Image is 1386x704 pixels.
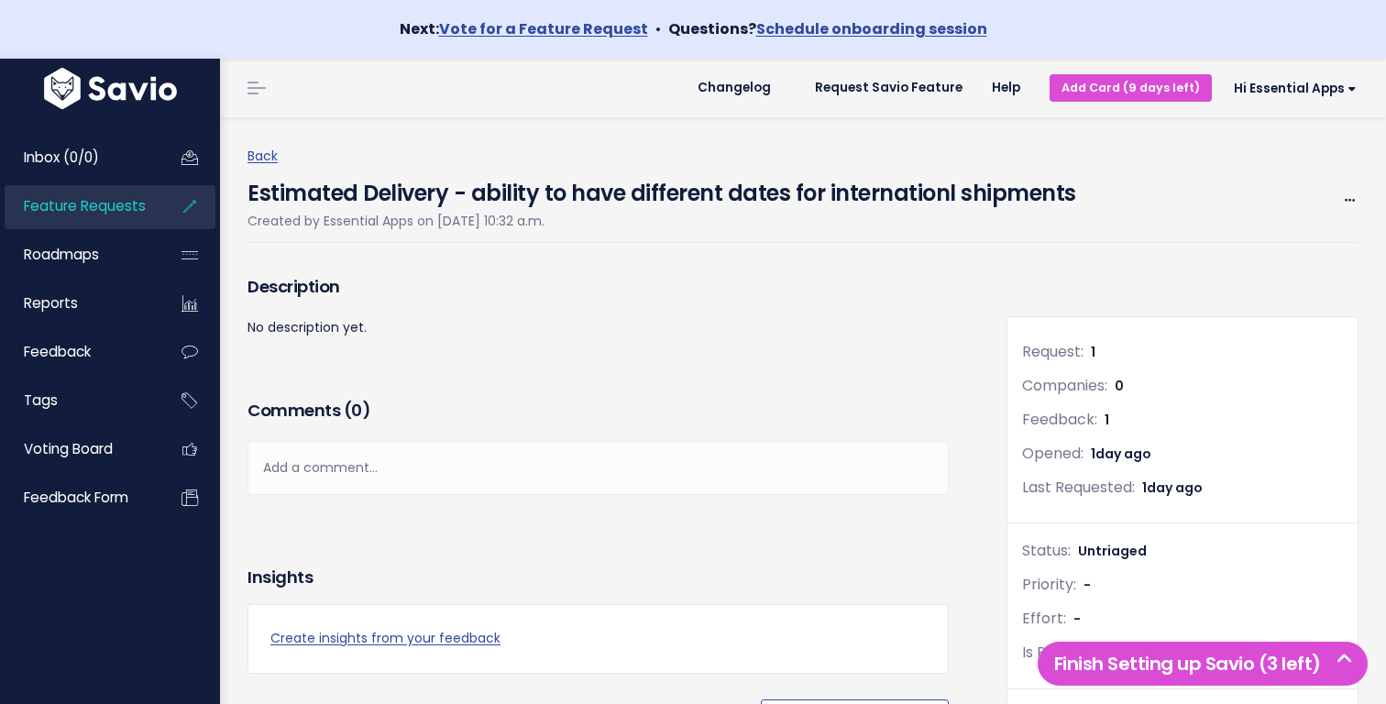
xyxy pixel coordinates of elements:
span: Untriaged [1078,542,1147,560]
span: 1 [1091,343,1095,361]
span: Feedback: [1022,409,1097,430]
a: Feedback [5,331,152,373]
span: day ago [1095,445,1151,463]
span: day ago [1147,478,1203,497]
a: Reports [5,282,152,324]
span: - [1083,576,1091,594]
a: Request Savio Feature [800,74,977,102]
a: Inbox (0/0) [5,137,152,179]
span: Status: [1022,540,1071,561]
h3: Description [247,274,949,300]
strong: Next: [400,18,648,39]
span: Inbox (0/0) [24,148,99,167]
a: Hi Essential Apps [1212,74,1371,103]
a: Schedule onboarding session [756,18,987,39]
a: Feature Requests [5,185,152,227]
a: Roadmaps [5,234,152,276]
h4: Estimated Delivery - ability to have different dates for internationl shipments [247,168,1076,210]
span: 0 [1115,377,1124,395]
span: Effort: [1022,608,1066,629]
h5: Finish Setting up Savio (3 left) [1046,650,1359,677]
a: Feedback form [5,477,152,519]
span: Hi Essential Apps [1234,82,1357,95]
span: Voting Board [24,439,113,458]
span: 1 [1105,411,1109,429]
h3: Comments ( ) [247,398,949,423]
strong: Questions? [668,18,987,39]
a: Tags [5,379,152,422]
p: No description yet. [247,316,949,339]
a: Voting Board [5,428,152,470]
span: Request: [1022,341,1083,362]
span: Created by Essential Apps on [DATE] 10:32 a.m. [247,212,544,230]
span: Last Requested: [1022,477,1135,498]
a: Help [977,74,1035,102]
span: Opened: [1022,443,1083,464]
a: Vote for a Feature Request [439,18,648,39]
span: • [655,18,661,39]
span: Companies: [1022,375,1107,396]
a: Create insights from your feedback [270,627,926,650]
span: Feedback [24,342,91,361]
span: Changelog [698,82,771,94]
span: Is Public: [1022,642,1083,663]
span: - [1073,610,1081,628]
span: Feedback form [24,488,128,507]
span: Roadmaps [24,245,99,264]
span: 1 [1091,445,1151,463]
img: logo-white.9d6f32f41409.svg [39,68,181,109]
div: Add a comment... [247,441,949,495]
span: 0 [351,399,362,422]
span: 1 [1142,478,1203,497]
a: Back [247,147,278,165]
span: Priority: [1022,574,1076,595]
span: Reports [24,293,78,313]
h3: Insights [247,565,313,590]
span: Feature Requests [24,196,146,215]
a: Add Card (9 days left) [1050,74,1212,101]
span: Tags [24,390,58,410]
